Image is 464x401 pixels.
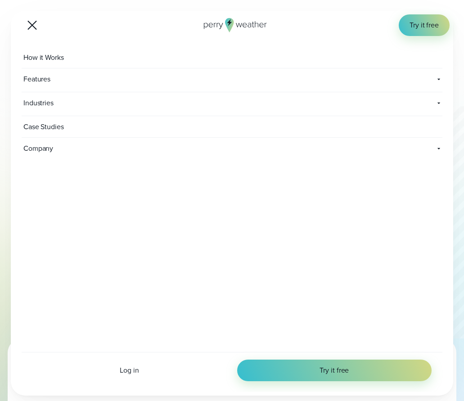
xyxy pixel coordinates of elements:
[320,365,349,376] span: Try it free
[237,360,432,381] a: Try it free
[22,138,109,159] span: Company
[22,47,442,69] a: How it Works
[22,116,442,138] a: Case Studies
[32,365,226,376] a: Log in
[120,365,139,376] span: Log in
[410,20,439,31] span: Try it free
[22,92,287,114] span: Industries
[399,14,450,36] a: Try it free
[22,47,68,68] span: How it Works
[22,116,68,138] span: Case Studies
[22,68,174,90] span: Features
